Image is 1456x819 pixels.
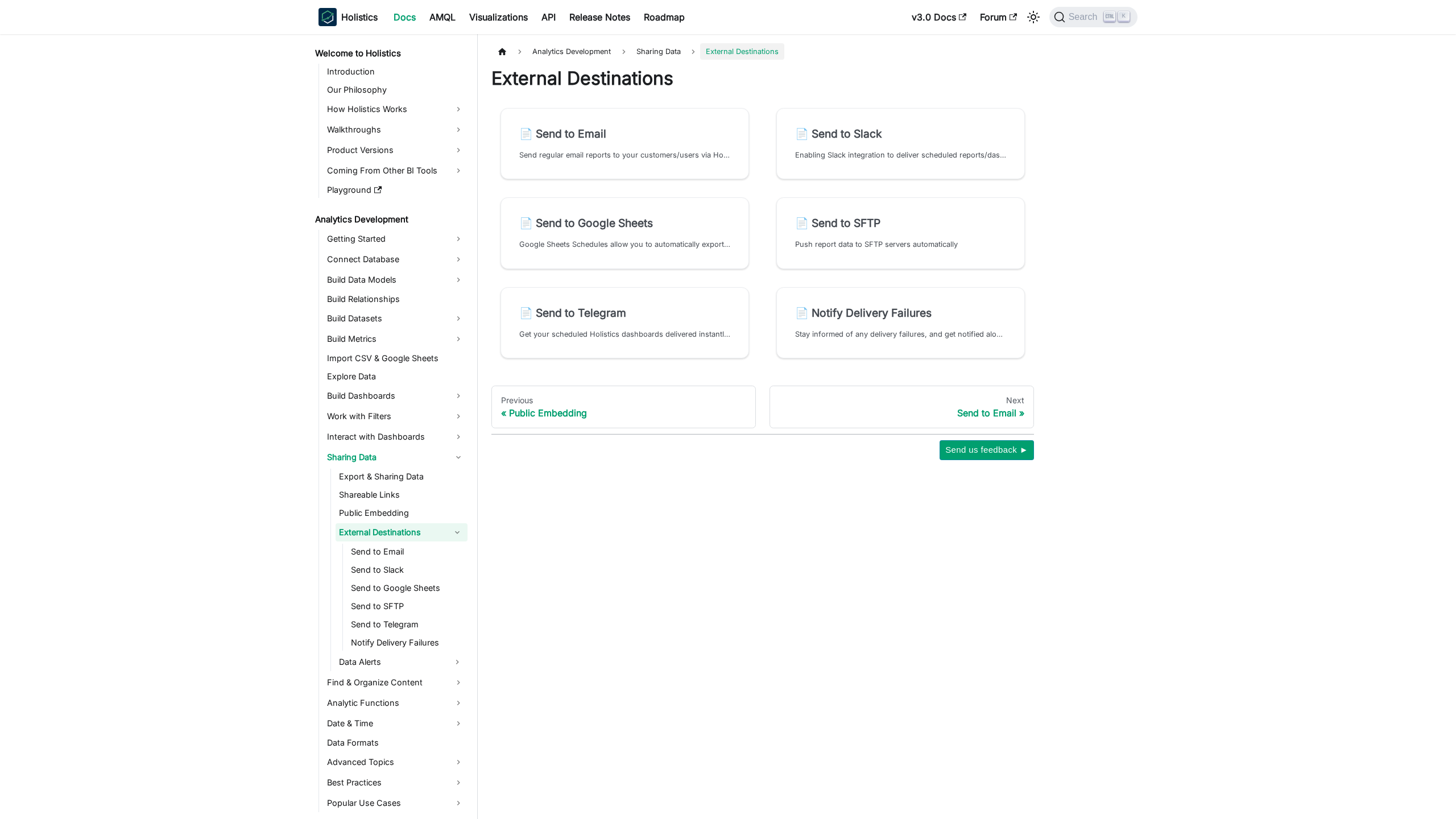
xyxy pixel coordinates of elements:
[519,216,730,230] h2: Send to Google Sheets
[519,329,730,340] p: Get your scheduled Holistics dashboards delivered instantly in Telegram for real-time alerts, mob...
[348,562,468,578] a: Send to Slack
[324,694,468,712] a: Analytic Functions
[795,150,1006,160] p: Enabling Slack integration to deliver scheduled reports/dashboards to your Slack team. This helps...
[779,407,1024,419] div: Send to Email
[1049,7,1137,27] button: Search (Ctrl+K)
[348,598,468,614] a: Send to SFTP
[324,714,468,733] a: Date & Time
[324,271,468,289] a: Build Data Models
[324,141,468,159] a: Product Versions
[324,100,468,118] a: How Holistics Works
[324,64,468,80] a: Introduction
[324,162,468,180] a: Coming From Other BI Tools
[324,773,468,792] a: Best Practices
[447,653,468,671] button: Expand sidebar category 'Data Alerts'
[324,82,468,98] a: Our Philosophy
[324,330,468,348] a: Build Metrics
[700,43,784,60] span: External Destinations
[637,8,692,26] a: Roadmap
[1118,11,1130,22] kbd: K
[348,635,468,651] a: Notify Delivery Failures
[795,329,1006,340] p: Stay informed of any delivery failures, and get notified along with your team.
[324,230,468,248] a: Getting Started
[940,440,1034,460] button: Send us feedback ►
[795,306,1006,320] h2: Notify Delivery Failures
[324,753,468,771] a: Advanced Topics
[336,653,447,671] a: Data Alerts
[336,523,447,541] a: External Destinations
[973,8,1024,26] a: Forum
[491,386,756,429] a: PreviousPublic Embedding
[312,45,468,61] a: Welcome to Holistics
[336,469,468,485] a: Export & Sharing Data
[500,197,749,268] a: 📄️ Send to Google SheetsGoogle Sheets Schedules allow you to automatically export data from a rep...
[776,197,1025,268] a: 📄️ Send to SFTPPush report data to SFTP servers automatically
[501,407,746,419] div: Public Embedding
[348,544,468,560] a: Send to Email
[491,43,1034,60] nav: Breadcrumbs
[324,387,468,405] a: Build Dashboards
[324,735,468,751] a: Data Formats
[795,239,1006,250] p: Push report data to SFTP servers automatically
[348,617,468,632] a: Send to Telegram
[324,428,468,446] a: Interact with Dashboards
[318,8,378,26] a: HolisticsHolistics
[324,350,468,366] a: Import CSV & Google Sheets
[631,43,686,60] span: Sharing Data
[779,395,1024,406] div: Next
[324,182,468,198] a: Playground
[312,212,468,227] a: Analytics Development
[519,127,730,140] h2: Send to Email
[501,395,746,406] div: Previous
[776,287,1025,358] a: 📄️ Notify Delivery FailuresStay informed of any delivery failures, and get notified along with yo...
[324,291,468,307] a: Build Relationships
[324,673,468,692] a: Find & Organize Content
[423,8,462,26] a: AMQL
[336,505,468,521] a: Public Embedding
[770,386,1034,429] a: NextSend to Email
[535,8,562,26] a: API
[1024,8,1043,26] button: Switch between dark and light mode (currently light mode)
[324,250,468,268] a: Connect Database
[776,108,1025,179] a: 📄️ Send to SlackEnabling Slack integration to deliver scheduled reports/dashboards to your Slack ...
[500,287,749,358] a: 📄️ Send to TelegramGet your scheduled Holistics dashboards delivered instantly in Telegram for re...
[348,580,468,596] a: Send to Google Sheets
[519,239,730,250] p: Google Sheets Schedules allow you to automatically export data from a report/chart widget to a Go...
[307,34,478,819] nav: Docs sidebar
[491,43,513,60] a: Home page
[324,369,468,384] a: Explore Data
[519,306,730,320] h2: Send to Telegram
[462,8,535,26] a: Visualizations
[945,442,1028,457] span: Send us feedback ►
[795,127,1006,140] h2: Send to Slack
[324,794,468,812] a: Popular Use Cases
[318,8,337,26] img: Holistics
[500,108,749,179] a: 📄️ Send to EmailSend regular email reports to your customers/users via Holistics BI
[324,407,468,425] a: Work with Filters
[324,448,468,466] a: Sharing Data
[795,216,1006,230] h2: Send to SFTP
[387,8,423,26] a: Docs
[336,487,468,503] a: Shareable Links
[491,386,1034,429] nav: Docs pages
[324,309,468,328] a: Build Datasets
[905,8,973,26] a: v3.0 Docs
[527,43,617,60] span: Analytics Development
[341,10,378,24] b: Holistics
[562,8,637,26] a: Release Notes
[324,121,468,139] a: Walkthroughs
[491,67,1034,90] h1: External Destinations
[1065,12,1105,22] span: Search
[519,150,730,160] p: Send regular email reports to your customers/users via Holistics BI
[447,523,468,541] button: Collapse sidebar category 'External Destinations'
